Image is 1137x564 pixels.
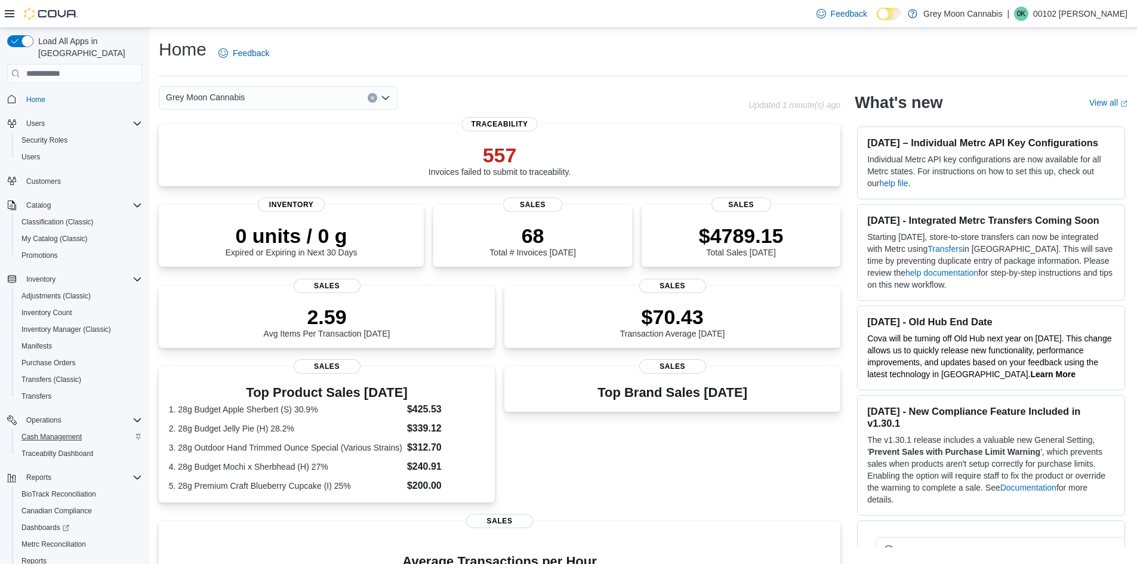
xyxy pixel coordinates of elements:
button: Catalog [21,198,56,212]
span: Dashboards [21,523,69,532]
p: 2.59 [264,305,390,329]
p: 0 units / 0 g [226,224,358,248]
span: Transfers [17,389,142,403]
span: Feedback [233,47,269,59]
span: Promotions [17,248,142,263]
span: 0K [1017,7,1026,21]
span: Dark Mode [877,20,877,21]
span: Home [26,95,45,104]
a: Learn More [1031,369,1076,379]
span: Traceabilty Dashboard [17,446,142,461]
dt: 2. 28g Budget Jelly Pie (H) 28.2% [169,423,402,434]
span: Sales [503,198,563,212]
span: Transfers [21,392,51,401]
span: Sales [294,279,360,293]
button: Reports [2,469,147,486]
a: Users [17,150,45,164]
a: Inventory Manager (Classic) [17,322,116,337]
p: 68 [489,224,575,248]
h3: [DATE] - Integrated Metrc Transfers Coming Soon [867,214,1115,226]
span: Customers [26,177,61,186]
dt: 4. 28g Budget Mochi x Sherbhead (H) 27% [169,461,402,473]
a: BioTrack Reconciliation [17,487,101,501]
span: Sales [466,514,533,528]
span: Reports [21,470,142,485]
a: Documentation [1000,483,1056,492]
input: Dark Mode [877,8,902,20]
button: Users [21,116,50,131]
button: Catalog [2,197,147,214]
span: Traceabilty Dashboard [21,449,93,458]
dd: $425.53 [407,402,485,417]
button: Transfers [12,388,147,405]
h1: Home [159,38,207,61]
svg: External link [1120,100,1127,107]
strong: Prevent Sales with Purchase Limit Warning [869,447,1040,457]
a: Dashboards [12,519,147,536]
button: Manifests [12,338,147,355]
span: Manifests [17,339,142,353]
span: Transfers (Classic) [17,372,142,387]
span: Traceability [462,117,538,131]
a: Cash Management [17,430,87,444]
button: Adjustments (Classic) [12,288,147,304]
span: Operations [26,415,61,425]
span: Manifests [21,341,52,351]
div: 00102 Kristian Serna [1014,7,1028,21]
a: View allExternal link [1089,98,1127,107]
a: Classification (Classic) [17,215,98,229]
a: help file [879,178,908,188]
span: Cash Management [17,430,142,444]
button: Customers [2,172,147,190]
button: Transfers (Classic) [12,371,147,388]
div: Expired or Expiring in Next 30 Days [226,224,358,257]
dd: $312.70 [407,440,485,455]
span: Customers [21,174,142,189]
span: Canadian Compliance [17,504,142,518]
button: Users [12,149,147,165]
span: Grey Moon Cannabis [166,90,245,104]
span: Metrc Reconciliation [17,537,142,551]
span: My Catalog (Classic) [21,234,88,244]
a: Traceabilty Dashboard [17,446,98,461]
button: Promotions [12,247,147,264]
p: Updated 1 minute(s) ago [748,100,840,110]
dd: $339.12 [407,421,485,436]
p: 00102 [PERSON_NAME] [1033,7,1127,21]
a: Promotions [17,248,63,263]
dt: 1. 28g Budget Apple Sherbert (S) 30.9% [169,403,402,415]
dd: $200.00 [407,479,485,493]
button: Home [2,90,147,107]
div: Total # Invoices [DATE] [489,224,575,257]
span: Catalog [21,198,142,212]
span: Adjustments (Classic) [17,289,142,303]
span: Inventory Count [17,306,142,320]
button: Traceabilty Dashboard [12,445,147,462]
span: Feedback [831,8,867,20]
span: Operations [21,413,142,427]
dt: 5. 28g Premium Craft Blueberry Cupcake (I) 25% [169,480,402,492]
button: Inventory [2,271,147,288]
p: $70.43 [620,305,725,329]
span: Load All Apps in [GEOGRAPHIC_DATA] [33,35,142,59]
span: Security Roles [21,135,67,145]
span: Reports [26,473,51,482]
div: Total Sales [DATE] [699,224,784,257]
span: Sales [639,279,706,293]
h3: [DATE] – Individual Metrc API Key Configurations [867,137,1115,149]
a: Inventory Count [17,306,77,320]
span: Canadian Compliance [21,506,92,516]
div: Invoices failed to submit to traceability. [429,143,571,177]
button: Inventory Count [12,304,147,321]
span: Purchase Orders [21,358,76,368]
a: Dashboards [17,520,74,535]
a: Transfers (Classic) [17,372,86,387]
span: Metrc Reconciliation [21,540,86,549]
a: Purchase Orders [17,356,81,370]
button: Classification (Classic) [12,214,147,230]
h2: What's new [855,93,942,112]
span: Sales [711,198,771,212]
p: Individual Metrc API key configurations are now available for all Metrc states. For instructions ... [867,153,1115,189]
h3: Top Brand Sales [DATE] [597,386,747,400]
